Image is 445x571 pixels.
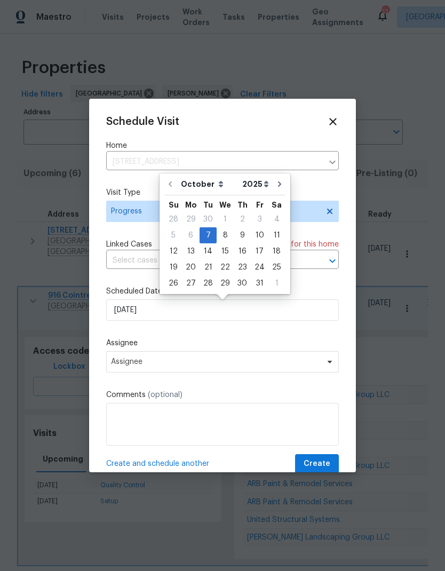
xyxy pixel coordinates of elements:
[251,212,268,227] div: 3
[106,338,339,348] label: Assignee
[295,454,339,474] button: Create
[234,244,251,259] div: 16
[217,211,234,227] div: Wed Oct 01 2025
[165,259,182,275] div: Sun Oct 19 2025
[268,244,285,259] div: 18
[162,173,178,195] button: Go to previous month
[203,201,213,209] abbr: Tuesday
[182,259,200,275] div: Mon Oct 20 2025
[106,116,179,127] span: Schedule Visit
[234,276,251,291] div: 30
[217,212,234,227] div: 1
[200,211,217,227] div: Tue Sep 30 2025
[219,201,231,209] abbr: Wednesday
[200,244,217,259] div: 14
[182,276,200,291] div: 27
[182,227,200,243] div: Mon Oct 06 2025
[106,140,339,151] label: Home
[165,227,182,243] div: Sun Oct 05 2025
[268,243,285,259] div: Sat Oct 18 2025
[234,212,251,227] div: 2
[217,244,234,259] div: 15
[178,176,240,192] select: Month
[200,243,217,259] div: Tue Oct 14 2025
[182,228,200,243] div: 6
[111,206,319,217] span: Progress
[234,227,251,243] div: Thu Oct 09 2025
[200,228,217,243] div: 7
[182,211,200,227] div: Mon Sep 29 2025
[111,358,320,366] span: Assignee
[182,275,200,291] div: Mon Oct 27 2025
[251,260,268,275] div: 24
[234,275,251,291] div: Thu Oct 30 2025
[237,201,248,209] abbr: Thursday
[256,201,264,209] abbr: Friday
[251,275,268,291] div: Fri Oct 31 2025
[251,228,268,243] div: 10
[217,243,234,259] div: Wed Oct 15 2025
[165,211,182,227] div: Sun Sep 28 2025
[217,259,234,275] div: Wed Oct 22 2025
[106,458,209,469] span: Create and schedule another
[169,201,179,209] abbr: Sunday
[185,201,197,209] abbr: Monday
[182,243,200,259] div: Mon Oct 13 2025
[165,244,182,259] div: 12
[268,211,285,227] div: Sat Oct 04 2025
[268,276,285,291] div: 1
[268,212,285,227] div: 4
[165,276,182,291] div: 26
[251,276,268,291] div: 31
[165,260,182,275] div: 19
[200,259,217,275] div: Tue Oct 21 2025
[272,201,282,209] abbr: Saturday
[106,390,339,400] label: Comments
[200,276,217,291] div: 28
[251,259,268,275] div: Fri Oct 24 2025
[251,227,268,243] div: Fri Oct 10 2025
[325,253,340,268] button: Open
[304,457,330,471] span: Create
[251,211,268,227] div: Fri Oct 03 2025
[200,260,217,275] div: 21
[200,212,217,227] div: 30
[106,252,309,269] input: Select cases
[182,244,200,259] div: 13
[165,228,182,243] div: 5
[106,187,339,198] label: Visit Type
[165,212,182,227] div: 28
[217,260,234,275] div: 22
[234,260,251,275] div: 23
[327,116,339,128] span: Close
[251,244,268,259] div: 17
[217,276,234,291] div: 29
[148,391,182,399] span: (optional)
[217,275,234,291] div: Wed Oct 29 2025
[165,275,182,291] div: Sun Oct 26 2025
[182,260,200,275] div: 20
[240,176,272,192] select: Year
[217,227,234,243] div: Wed Oct 08 2025
[234,211,251,227] div: Thu Oct 02 2025
[106,299,339,321] input: M/D/YYYY
[217,228,234,243] div: 8
[165,243,182,259] div: Sun Oct 12 2025
[106,286,339,297] label: Scheduled Date
[234,228,251,243] div: 9
[268,259,285,275] div: Sat Oct 25 2025
[268,227,285,243] div: Sat Oct 11 2025
[234,259,251,275] div: Thu Oct 23 2025
[268,260,285,275] div: 25
[268,228,285,243] div: 11
[234,243,251,259] div: Thu Oct 16 2025
[268,275,285,291] div: Sat Nov 01 2025
[251,243,268,259] div: Fri Oct 17 2025
[200,275,217,291] div: Tue Oct 28 2025
[106,154,323,170] input: Enter in an address
[272,173,288,195] button: Go to next month
[106,239,152,250] span: Linked Cases
[200,227,217,243] div: Tue Oct 07 2025
[182,212,200,227] div: 29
